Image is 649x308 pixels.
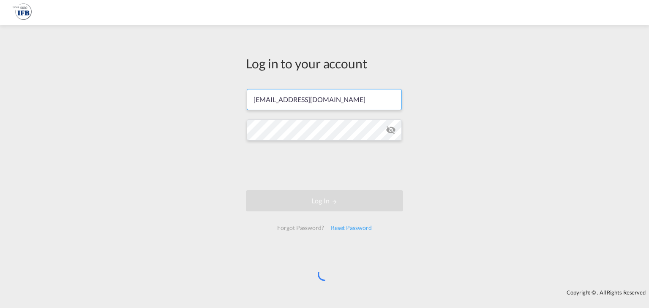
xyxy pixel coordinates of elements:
div: Reset Password [327,220,375,235]
button: LOGIN [246,190,403,211]
div: Log in to your account [246,54,403,72]
iframe: reCAPTCHA [260,149,389,182]
img: 1f261f00256b11eeaf3d89493e6660f9.png [13,3,32,22]
div: Forgot Password? [274,220,327,235]
input: Enter email/phone number [247,89,402,110]
md-icon: icon-eye-off [386,125,396,135]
